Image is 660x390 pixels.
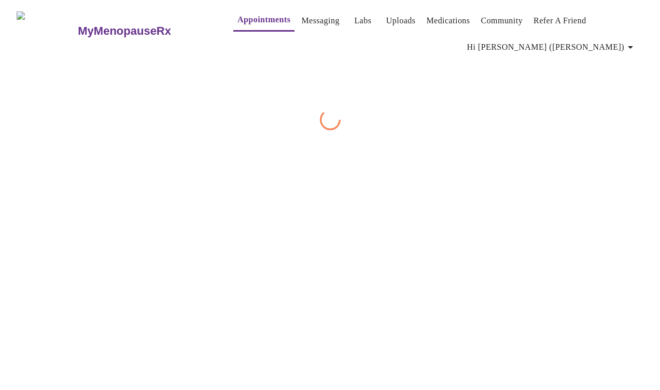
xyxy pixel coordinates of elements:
button: Appointments [233,9,294,32]
button: Labs [346,10,380,31]
a: Messaging [301,13,339,28]
button: Messaging [297,10,343,31]
a: Medications [426,13,470,28]
a: Uploads [386,13,416,28]
a: Community [481,13,523,28]
span: Hi [PERSON_NAME] ([PERSON_NAME]) [467,40,637,54]
a: Labs [354,13,371,28]
button: Community [477,10,527,31]
a: Appointments [237,12,290,27]
button: Hi [PERSON_NAME] ([PERSON_NAME]) [462,37,641,58]
h3: MyMenopauseRx [78,24,171,38]
a: Refer a Friend [533,13,586,28]
button: Medications [422,10,474,31]
button: Uploads [382,10,420,31]
button: Refer a Friend [529,10,591,31]
a: MyMenopauseRx [77,13,213,49]
img: MyMenopauseRx Logo [17,11,77,50]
